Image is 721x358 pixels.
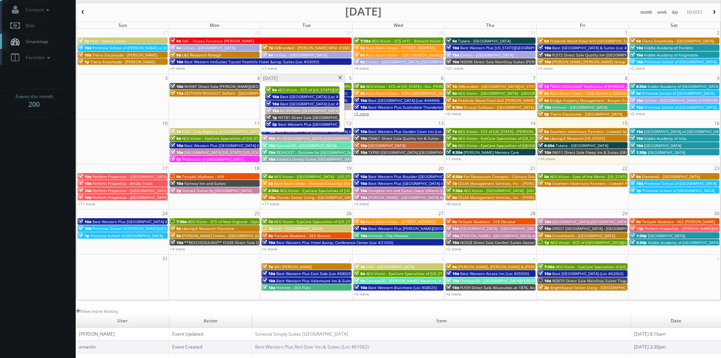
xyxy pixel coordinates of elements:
span: 9a [538,136,549,141]
span: 1:30p [630,150,647,155]
span: 8a [354,45,365,50]
span: Best Western Plus [GEOGRAPHIC_DATA] (Loc #05385) [278,122,374,127]
span: 8a [538,38,549,44]
span: 10a [262,278,275,283]
span: 10a [262,271,275,276]
span: 10a [78,195,91,200]
span: 10a [538,233,551,238]
span: 8a [446,98,457,103]
span: 9a [446,219,457,224]
span: Home2 Suites by [GEOGRAPHIC_DATA] [182,188,252,193]
span: ZEITVIEW RESHOOT DuPont - [GEOGRAPHIC_DATA], [GEOGRAPHIC_DATA] [184,91,315,96]
span: Best Western Plus Valemount Inn & Suites (Loc #62120) [276,278,378,283]
span: Bridge Property Management - Banyan Everton [550,98,636,103]
span: Fox Restaurant Concepts - Culinary Dropout [464,174,543,179]
span: Tierra Encantada - [GEOGRAPHIC_DATA] [642,38,714,44]
span: Kiddie Academy of Islip [644,136,686,141]
span: [GEOGRAPHIC_DATA] - [GEOGRAPHIC_DATA] [460,226,538,231]
span: Charter Senior Living - [GEOGRAPHIC_DATA] [276,195,355,200]
span: Tierra Encantada - [PERSON_NAME] [90,59,155,64]
span: Best [GEOGRAPHIC_DATA] & Suites (Loc #37117) [552,45,640,50]
span: 9a [354,59,365,64]
span: Perform Properties - Bridle Trails [92,181,153,186]
a: +4 more [354,66,369,71]
span: Stratus Surfaces - [GEOGRAPHIC_DATA] Slab Gallery [464,105,557,110]
span: 9a [446,143,457,148]
span: 10a [354,226,367,231]
span: 7a [262,264,273,269]
span: Contacts [22,6,51,13]
span: [GEOGRAPHIC_DATA] [GEOGRAPHIC_DATA] [552,219,628,224]
span: Concept3D - [GEOGRAPHIC_DATA][PERSON_NAME][US_STATE] [460,278,570,283]
span: 3p [266,122,277,127]
a: +11 more [78,201,95,206]
span: 7a [446,181,457,186]
span: 8a [538,129,549,134]
span: 7a [170,129,181,134]
span: GAC - Museu Paraense [PERSON_NAME] [182,38,254,44]
span: [GEOGRAPHIC_DATA] [648,150,685,155]
span: FL572 Direct Sale Quality Inn [GEOGRAPHIC_DATA] North I-75 [552,52,663,58]
span: 10a [538,59,551,64]
span: Smartmap [22,38,48,45]
span: AEG Vision - EyeCare Specialties of [US_STATE][PERSON_NAME] Eyecare Associates [280,188,430,193]
span: 1p [266,115,277,120]
span: Firebirds Wood Fired Grill [PERSON_NAME] [458,98,535,103]
span: Southern Veterinary Partners - Livewell Animal Urgent Care of Goodyear [552,181,684,186]
span: Kiddie Academy of Franklin [644,45,693,50]
span: Horizon - [GEOGRAPHIC_DATA] [552,105,607,110]
span: Rack Room Shoes - 1256 Centre at [GEOGRAPHIC_DATA] [550,91,651,96]
span: 5p [170,156,181,162]
span: TXP80 [GEOGRAPHIC_DATA] [GEOGRAPHIC_DATA] [368,150,456,155]
span: L&amp;E Research Charlotte [182,226,234,231]
span: 9a [170,233,181,238]
span: 10a [538,105,551,110]
span: 1p [538,240,549,245]
span: 1p [630,188,641,193]
span: Best [GEOGRAPHIC_DATA] (Loc #18082) [280,94,351,99]
span: AEG Vision - EyeCare Specialties of [US_STATE] – [PERSON_NAME] Family EyeCare [458,136,605,141]
a: +5 more [354,111,369,116]
span: NH087 Direct Sale [PERSON_NAME][GEOGRAPHIC_DATA], Ascend Hotel Collection [184,84,332,89]
span: 9a [630,219,641,224]
span: ScionHealth - [GEOGRAPHIC_DATA] [552,233,615,238]
span: 10a [354,150,367,155]
span: **RESCHEDULING** FL508 Direct Sale Quality Inn Oceanfront [184,240,297,245]
span: 10a [538,271,551,276]
span: AEG Vision - ECS of New England - OptomEyes Health – [GEOGRAPHIC_DATA] [188,219,326,224]
span: 10a [170,181,183,186]
a: +2 more [630,66,645,71]
span: Concept3D - [GEOGRAPHIC_DATA] [276,143,336,148]
span: 10a [170,84,183,89]
span: NC028 Direct Sale Comfort Suites Gastonia- - [GEOGRAPHIC_DATA] [460,240,581,245]
span: 10a [538,219,551,224]
span: 10a [354,233,367,238]
span: MSI [PERSON_NAME] [274,264,312,269]
span: Favorites [22,54,52,61]
span: 8a [354,91,365,96]
span: Sonesta Simply Suites [GEOGRAPHIC_DATA] [276,156,355,162]
span: RESHOOT - Zeitview for [GEOGRAPHIC_DATA] [276,150,358,155]
span: 7a [262,219,273,224]
span: Best Western Plus [PERSON_NAME][GEOGRAPHIC_DATA]/[PERSON_NAME][GEOGRAPHIC_DATA] (Loc #10397) [368,226,563,231]
span: 10a [170,150,183,155]
span: Rack Room Shoes - Newnan Crossings (No Rush) [274,181,361,186]
span: 10a [354,105,367,110]
span: AEG Vision - ECS of [US_STATE] - [PERSON_NAME] EyeCare - [GEOGRAPHIC_DATA] ([GEOGRAPHIC_DATA]) [458,129,643,134]
span: AEG Vision - ECS of [US_STATE][GEOGRAPHIC_DATA] [278,87,370,92]
span: 7a [78,38,89,44]
span: 10a [538,226,551,231]
span: Hampton Inn and Suites Coeur d'Alene (second shoot) [368,188,466,193]
span: L&amp;E Research [US_STATE] [550,136,605,141]
span: 10a [354,143,367,148]
span: 8a [262,181,273,186]
button: week [654,8,670,17]
button: month [638,8,655,17]
span: 10a [630,59,643,64]
span: Best Western Plus Scottsdale Thunderbird Suites (Loc #03156) [368,105,483,110]
span: Cirillas - [GEOGRAPHIC_DATA] [182,45,235,50]
span: 11a [170,91,183,96]
span: 8a [446,136,457,141]
span: 10a [78,45,91,50]
span: 6:30a [446,174,462,179]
